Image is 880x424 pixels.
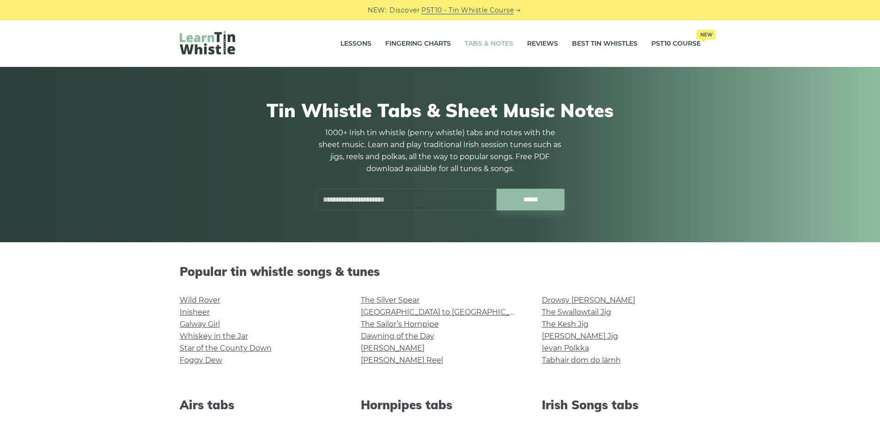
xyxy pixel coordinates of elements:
a: Inisheer [180,308,210,317]
a: Ievan Polkka [542,344,589,352]
a: [PERSON_NAME] Jig [542,332,618,340]
h2: Irish Songs tabs [542,398,701,412]
h1: Tin Whistle Tabs & Sheet Music Notes [180,99,701,121]
a: The Kesh Jig [542,320,589,328]
a: [PERSON_NAME] Reel [361,356,443,364]
img: LearnTinWhistle.com [180,31,235,54]
p: 1000+ Irish tin whistle (penny whistle) tabs and notes with the sheet music. Learn and play tradi... [316,127,565,175]
a: [GEOGRAPHIC_DATA] to [GEOGRAPHIC_DATA] [361,308,531,317]
span: New [697,30,716,40]
a: The Swallowtail Jig [542,308,611,317]
h2: Airs tabs [180,398,339,412]
a: Fingering Charts [385,32,451,55]
a: Foggy Dew [180,356,222,364]
a: Wild Rover [180,296,220,305]
a: Dawning of the Day [361,332,434,340]
a: Star of the County Down [180,344,272,352]
a: [PERSON_NAME] [361,344,425,352]
a: Reviews [527,32,558,55]
h2: Hornpipes tabs [361,398,520,412]
h2: Popular tin whistle songs & tunes [180,264,701,279]
a: The Sailor’s Hornpipe [361,320,439,328]
a: Tabs & Notes [465,32,513,55]
a: PST10 CourseNew [651,32,701,55]
a: Galway Girl [180,320,220,328]
a: Best Tin Whistles [572,32,637,55]
a: Drowsy [PERSON_NAME] [542,296,635,305]
a: Lessons [340,32,371,55]
a: Whiskey in the Jar [180,332,248,340]
a: The Silver Spear [361,296,419,305]
a: Tabhair dom do lámh [542,356,621,364]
